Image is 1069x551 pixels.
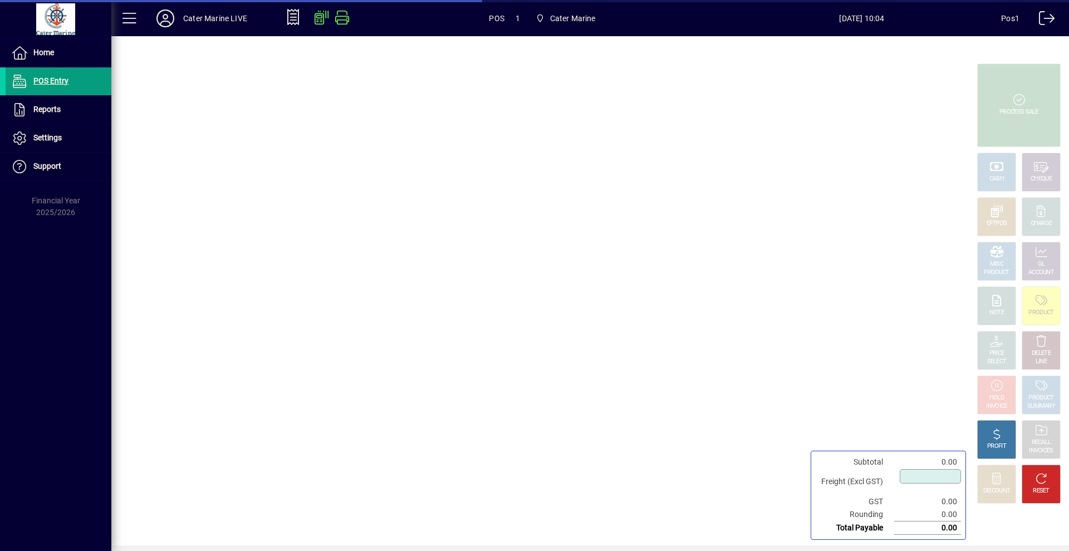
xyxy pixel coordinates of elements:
td: GST [816,495,894,508]
div: PRODUCT [1028,394,1053,402]
div: PRODUCT [984,269,1009,277]
div: CASH [989,175,1004,183]
td: Rounding [816,508,894,521]
span: POS [489,9,504,27]
a: Reports [6,96,111,124]
div: GL [1038,260,1045,269]
div: MISC [990,260,1003,269]
div: CHEQUE [1031,175,1052,183]
div: PRODUCT [1028,309,1053,317]
div: EFTPOS [987,220,1007,228]
span: [DATE] 10:04 [723,9,1002,27]
span: Settings [33,133,62,142]
div: ACCOUNT [1028,269,1054,277]
span: Reports [33,105,61,114]
span: Cater Marine [550,9,596,27]
div: CHARGE [1031,220,1052,228]
div: SELECT [987,358,1007,366]
div: DELETE [1032,349,1051,358]
span: Support [33,162,61,170]
a: Settings [6,124,111,152]
span: Home [33,48,54,57]
button: Profile [148,8,183,28]
td: 0.00 [894,456,961,469]
div: PROFIT [987,442,1006,451]
td: Freight (Excl GST) [816,469,894,495]
td: Total Payable [816,521,894,535]
div: INVOICE [986,402,1007,411]
div: DISCOUNT [983,487,1010,495]
div: HOLD [989,394,1004,402]
a: Logout [1031,2,1055,38]
div: LINE [1036,358,1047,366]
a: Support [6,153,111,181]
td: 0.00 [894,508,961,521]
div: PROCESS SALE [999,108,1038,116]
td: 0.00 [894,495,961,508]
div: NOTE [989,309,1004,317]
span: Cater Marine [531,8,600,28]
div: INVOICES [1029,447,1053,455]
div: Cater Marine LIVE [183,9,247,27]
div: RECALL [1032,438,1051,447]
div: RESET [1033,487,1050,495]
div: SUMMARY [1027,402,1055,411]
div: Pos1 [1001,9,1019,27]
div: PRICE [989,349,1004,358]
span: 1 [516,9,520,27]
a: Home [6,39,111,67]
td: 0.00 [894,521,961,535]
span: POS Entry [33,76,68,85]
td: Subtotal [816,456,894,469]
